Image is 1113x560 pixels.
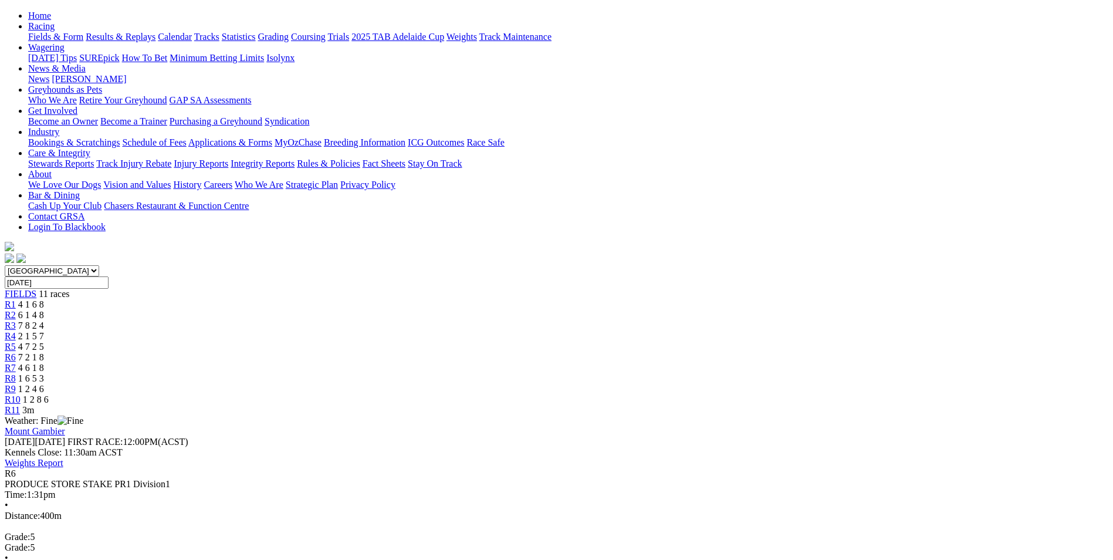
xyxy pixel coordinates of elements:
a: R11 [5,405,20,415]
div: Get Involved [28,116,1108,127]
a: News [28,74,49,84]
a: R8 [5,373,16,383]
a: Bookings & Scratchings [28,137,120,147]
a: Statistics [222,32,256,42]
a: R3 [5,321,16,330]
a: Track Injury Rebate [96,158,171,168]
a: Results & Replays [86,32,155,42]
a: Integrity Reports [231,158,295,168]
div: About [28,180,1108,190]
a: R5 [5,342,16,352]
a: Chasers Restaurant & Function Centre [104,201,249,211]
a: Get Involved [28,106,77,116]
span: Weather: Fine [5,416,83,426]
a: Weights [446,32,477,42]
a: Login To Blackbook [28,222,106,232]
a: ICG Outcomes [408,137,464,147]
img: facebook.svg [5,254,14,263]
a: R10 [5,394,21,404]
img: logo-grsa-white.png [5,242,14,251]
div: 400m [5,511,1108,521]
a: R6 [5,352,16,362]
a: Careers [204,180,232,190]
a: MyOzChase [275,137,322,147]
span: 2 1 5 7 [18,331,44,341]
span: [DATE] [5,437,65,447]
a: Contact GRSA [28,211,84,221]
a: Coursing [291,32,326,42]
input: Select date [5,276,109,289]
span: 11 races [39,289,69,299]
a: We Love Our Dogs [28,180,101,190]
div: Wagering [28,53,1108,63]
div: News & Media [28,74,1108,85]
a: Calendar [158,32,192,42]
a: Bar & Dining [28,190,80,200]
span: [DATE] [5,437,35,447]
a: Race Safe [466,137,504,147]
span: Time: [5,490,27,500]
a: Schedule of Fees [122,137,186,147]
a: [PERSON_NAME] [52,74,126,84]
a: R7 [5,363,16,373]
a: GAP SA Assessments [170,95,252,105]
a: Racing [28,21,55,31]
a: Stewards Reports [28,158,94,168]
a: Greyhounds as Pets [28,85,102,95]
div: PRODUCE STORE STAKE PR1 Division1 [5,479,1108,490]
div: Bar & Dining [28,201,1108,211]
a: Vision and Values [103,180,171,190]
a: Weights Report [5,458,63,468]
span: Grade: [5,532,31,542]
a: Injury Reports [174,158,228,168]
div: 5 [5,532,1108,542]
a: Retire Your Greyhound [79,95,167,105]
a: How To Bet [122,53,168,63]
a: Applications & Forms [188,137,272,147]
div: 5 [5,542,1108,553]
a: R2 [5,310,16,320]
span: 1 2 4 6 [18,384,44,394]
span: 7 8 2 4 [18,321,44,330]
div: Racing [28,32,1108,42]
span: 1 2 8 6 [23,394,49,404]
span: 12:00PM(ACST) [67,437,188,447]
a: R4 [5,331,16,341]
a: 2025 TAB Adelaide Cup [351,32,444,42]
a: Stay On Track [408,158,462,168]
a: FIELDS [5,289,36,299]
span: Grade: [5,542,31,552]
span: 6 1 4 8 [18,310,44,320]
span: 3m [22,405,34,415]
a: News & Media [28,63,86,73]
span: 4 1 6 8 [18,299,44,309]
img: twitter.svg [16,254,26,263]
a: Care & Integrity [28,148,90,158]
a: SUREpick [79,53,119,63]
a: Track Maintenance [479,32,552,42]
a: Fact Sheets [363,158,405,168]
a: Purchasing a Greyhound [170,116,262,126]
span: R9 [5,384,16,394]
a: Become an Owner [28,116,98,126]
span: • [5,500,8,510]
a: Wagering [28,42,65,52]
a: Home [28,11,51,21]
a: Who We Are [28,95,77,105]
a: Tracks [194,32,219,42]
div: Care & Integrity [28,158,1108,169]
a: Privacy Policy [340,180,395,190]
a: Breeding Information [324,137,405,147]
a: Become a Trainer [100,116,167,126]
a: Trials [327,32,349,42]
span: Distance: [5,511,40,521]
a: Isolynx [266,53,295,63]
